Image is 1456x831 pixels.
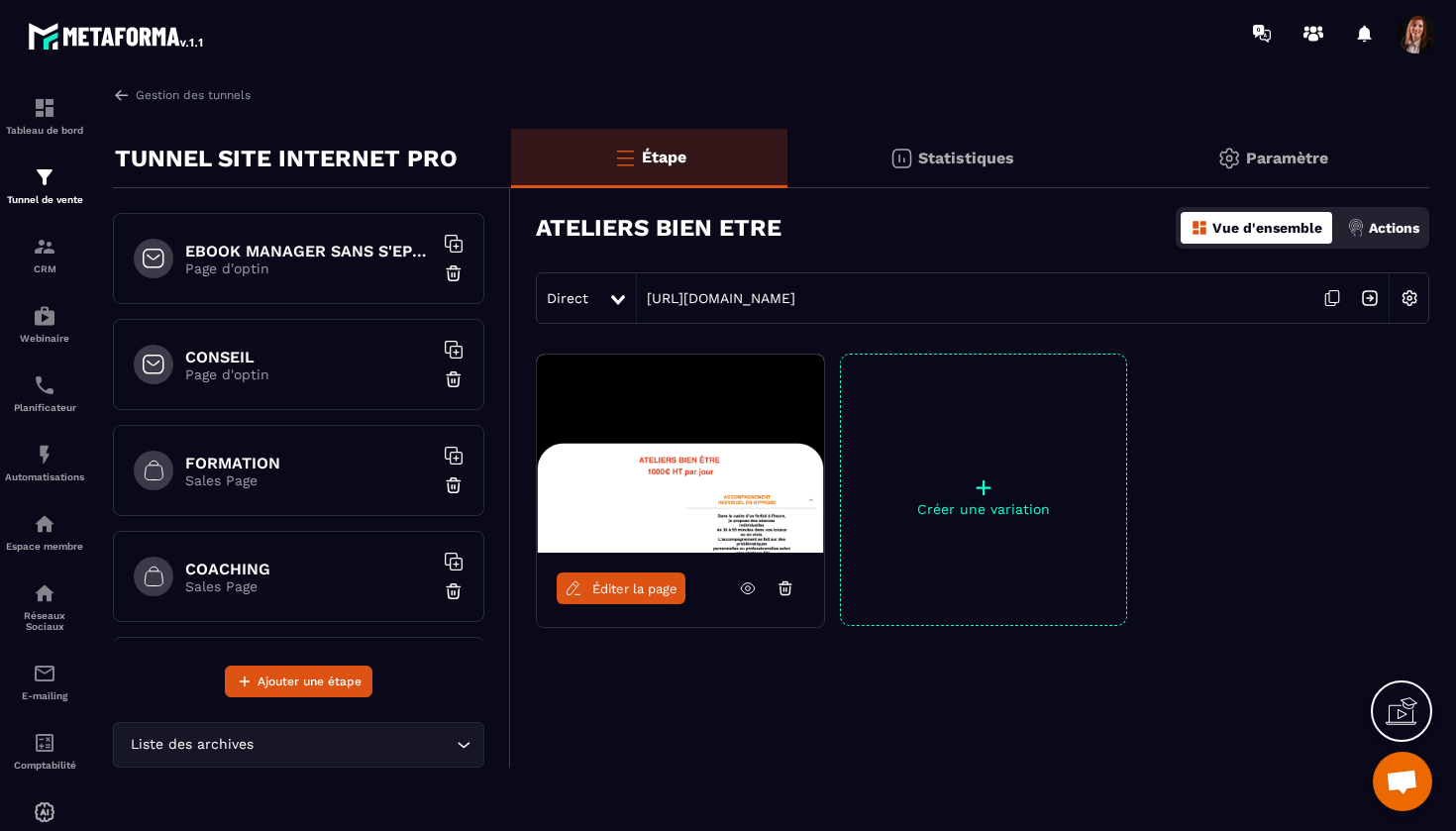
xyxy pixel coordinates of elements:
[1373,752,1432,811] a: Ouvrir le chat
[5,402,84,413] p: Planificateur
[5,716,84,785] a: accountantaccountantComptabilité
[185,454,433,472] h6: FORMATION
[185,348,433,366] h6: CONSEIL
[33,512,56,536] img: automations
[33,662,56,685] img: email
[1191,219,1208,237] img: dashboard-orange.40269519.svg
[185,242,433,260] h6: EBOOK MANAGER SANS S'EPUISER OFFERT
[185,366,433,382] p: Page d'optin
[5,610,84,632] p: Réseaux Sociaux
[1369,220,1419,236] p: Actions
[1347,219,1365,237] img: actions.d6e523a2.png
[547,290,588,306] span: Direct
[642,148,686,166] p: Étape
[185,560,433,578] h6: COACHING
[5,760,84,771] p: Comptabilité
[113,86,131,104] img: arrow
[537,355,824,553] img: image
[841,473,1126,501] p: +
[1246,149,1328,167] p: Paramètre
[5,333,84,344] p: Webinaire
[889,147,913,170] img: stats.20deebd0.svg
[33,731,56,755] img: accountant
[33,373,56,397] img: scheduler
[5,151,84,220] a: formationformationTunnel de vente
[918,149,1014,167] p: Statistiques
[185,260,433,276] p: Page d'optin
[444,581,464,601] img: trash
[258,672,362,691] span: Ajouter une étape
[592,581,677,596] span: Éditer la page
[5,428,84,497] a: automationsautomationsAutomatisations
[1217,147,1241,170] img: setting-gr.5f69749f.svg
[1391,279,1428,317] img: setting-w.858f3a88.svg
[5,263,84,274] p: CRM
[444,475,464,495] img: trash
[5,194,84,205] p: Tunnel de vente
[5,220,84,289] a: formationformationCRM
[5,81,84,151] a: formationformationTableau de bord
[1212,220,1322,236] p: Vue d'ensemble
[113,722,484,768] div: Search for option
[5,690,84,701] p: E-mailing
[185,472,433,488] p: Sales Page
[113,86,251,104] a: Gestion des tunnels
[5,497,84,567] a: automationsautomationsEspace membre
[613,146,637,169] img: bars-o.4a397970.svg
[444,369,464,389] img: trash
[444,263,464,283] img: trash
[33,96,56,120] img: formation
[5,647,84,716] a: emailemailE-mailing
[5,359,84,428] a: schedulerschedulerPlanificateur
[637,290,795,306] a: [URL][DOMAIN_NAME]
[5,125,84,136] p: Tableau de bord
[28,18,206,53] img: logo
[557,572,685,604] a: Éditer la page
[5,289,84,359] a: automationsautomationsWebinaire
[5,567,84,647] a: social-networksocial-networkRéseaux Sociaux
[33,443,56,467] img: automations
[225,666,372,697] button: Ajouter une étape
[258,734,452,756] input: Search for option
[33,581,56,605] img: social-network
[33,800,56,824] img: automations
[33,165,56,189] img: formation
[536,214,781,242] h3: ATELIERS BIEN ETRE
[1351,279,1389,317] img: arrow-next.bcc2205e.svg
[126,734,258,756] span: Liste des archives
[5,471,84,482] p: Automatisations
[33,304,56,328] img: automations
[33,235,56,259] img: formation
[5,541,84,552] p: Espace membre
[115,139,458,178] p: TUNNEL SITE INTERNET PRO
[185,578,433,594] p: Sales Page
[841,501,1126,517] p: Créer une variation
